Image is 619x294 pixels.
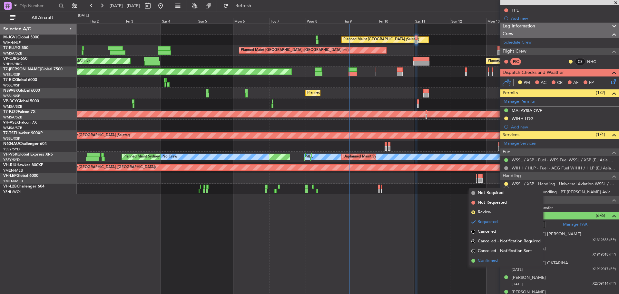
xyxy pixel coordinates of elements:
[478,248,532,254] span: Cancelled - Notification Sent
[504,140,536,147] a: Manage Services
[3,157,20,162] a: YSSY/SYD
[3,89,18,93] span: N8998K
[512,282,523,287] span: [DATE]
[541,80,546,86] span: AC
[478,209,491,216] span: Review
[477,219,498,225] span: Requested
[197,18,233,24] div: Sun 5
[54,131,130,140] div: Planned Maint [GEOGRAPHIC_DATA] (Seletar)
[3,35,39,39] a: M-JGVJGlobal 5000
[3,174,38,178] a: VH-LEPGlobal 6000
[233,18,269,24] div: Mon 6
[524,80,530,86] span: PM
[306,152,313,162] div: MEL
[478,238,541,245] span: Cancelled - Notification Required
[3,57,27,61] a: VP-CJRG-650
[573,80,578,86] span: AF
[512,181,616,187] a: WSSL / XSP - Handling - Universal Aviation WSSL / XSP
[54,163,156,172] div: Planned Maint [GEOGRAPHIC_DATA] ([GEOGRAPHIC_DATA])
[3,153,17,157] span: VH-VSK
[306,18,342,24] div: Wed 8
[504,39,532,46] a: Schedule Crew
[3,185,17,188] span: VH-L2B
[3,35,17,39] span: M-JGVJ
[575,58,585,65] div: CS
[343,152,423,162] div: Unplanned Maint Sydney ([PERSON_NAME] Intl)
[478,190,504,196] span: Not Required
[342,18,378,24] div: Thu 9
[512,165,616,171] a: WIHH / HLP - Fuel - AEG Fuel WIHH / HLP (EJ Asia Only)
[512,7,519,13] div: FPL
[3,72,20,77] a: WSSL/XSP
[596,89,605,96] span: (1/2)
[471,249,475,253] span: S
[3,121,19,125] span: 9H-VSLK
[557,80,563,86] span: CR
[589,80,594,86] span: FP
[241,46,349,55] div: Planned Maint [GEOGRAPHIC_DATA] ([GEOGRAPHIC_DATA] Intl)
[512,157,616,163] a: WSSL / XSP - Fuel - WFS Fuel WSSL / XSP (EJ Asia Only)
[587,59,602,65] a: NHG
[3,51,22,56] a: WMSA/SZB
[3,104,22,109] a: WMSA/SZB
[3,163,43,167] a: VH-RIUHawker 800XP
[3,185,44,188] a: VH-L2BChallenger 604
[3,46,28,50] a: T7-ELLYG-550
[511,124,616,130] div: Add new
[503,89,518,97] span: Permits
[478,258,498,264] span: Confirmed
[3,89,40,93] a: N8998KGlobal 6000
[488,56,595,66] div: Planned Maint [GEOGRAPHIC_DATA] ([GEOGRAPHIC_DATA] Intl)
[7,13,70,23] button: All Aircraft
[378,18,414,24] div: Fri 10
[3,179,23,184] a: YMEN/MEB
[478,228,496,235] span: Cancelled
[512,267,523,272] span: [DATE]
[512,231,581,238] div: [PERSON_NAME] [PERSON_NAME]
[3,78,15,82] span: T7-RIC
[512,189,616,195] a: WIHH / HLP - Handling - PT [PERSON_NAME] Aviasi WIHH / HLP
[478,199,507,206] span: Not Requested
[593,238,616,243] span: X1312853 (PP)
[3,174,16,178] span: VH-LEP
[162,152,177,162] div: No Crew
[512,275,546,281] div: [PERSON_NAME]
[161,18,197,24] div: Sat 4
[503,69,564,76] span: Dispatch Checks and Weather
[3,189,22,194] a: YSHL/WOL
[471,239,475,243] span: R
[220,1,259,11] button: Refresh
[78,13,89,18] div: [DATE]
[512,108,542,113] div: MALAYSIA OVF
[3,99,17,103] span: VP-BCY
[3,168,23,173] a: YMEN/MEB
[511,15,616,21] div: Add new
[510,58,521,65] div: PIC
[307,88,383,98] div: Planned Maint [GEOGRAPHIC_DATA] (Seletar)
[593,281,616,287] span: X2709414 (PP)
[3,67,41,71] span: T7-[PERSON_NAME]
[503,131,519,139] span: Services
[503,48,526,55] span: Flight Crew
[414,18,450,24] div: Sat 11
[3,99,39,103] a: VP-BCYGlobal 5000
[3,115,22,120] a: WMSA/SZB
[3,110,18,114] span: T7-PJ29
[270,18,306,24] div: Tue 7
[3,136,20,141] a: WSSL/XSP
[3,46,17,50] span: T7-ELLY
[3,110,35,114] a: T7-PJ29Falcon 7X
[486,18,522,24] div: Mon 13
[450,18,486,24] div: Sun 12
[503,148,511,156] span: Fuel
[3,142,19,146] span: N604AU
[20,1,57,11] input: Trip Number
[3,67,63,71] a: T7-[PERSON_NAME]Global 7500
[3,131,43,135] a: T7-TSTHawker 900XP
[3,83,20,88] a: WSSL/XSP
[596,131,605,138] span: (1/4)
[3,40,21,45] a: WIHH/HLP
[3,78,37,82] a: T7-RICGlobal 6000
[503,23,535,30] span: Leg Information
[110,3,140,9] span: [DATE] - [DATE]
